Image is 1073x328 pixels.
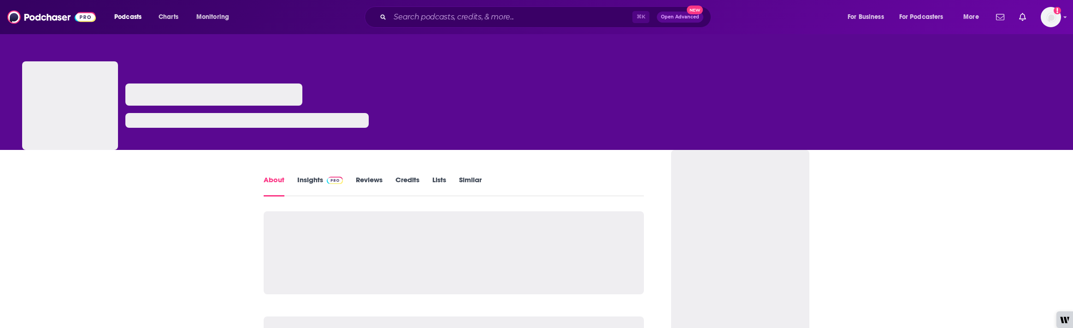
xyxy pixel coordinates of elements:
span: For Business [848,11,884,24]
span: Monitoring [196,11,229,24]
a: Charts [153,10,184,24]
a: Reviews [356,175,383,197]
svg: Add a profile image [1054,7,1061,14]
span: Logged in as OutCastPodChaser [1041,7,1061,27]
a: Credits [395,175,419,197]
span: ⌘ K [632,11,649,23]
span: Charts [159,11,178,24]
span: Open Advanced [661,15,699,19]
button: open menu [957,10,990,24]
img: User Profile [1041,7,1061,27]
img: Podchaser Pro [327,177,343,184]
button: open menu [893,10,957,24]
div: Search podcasts, credits, & more... [373,6,720,28]
span: For Podcasters [899,11,943,24]
button: open menu [841,10,896,24]
a: Show notifications dropdown [1015,9,1030,25]
input: Search podcasts, credits, & more... [390,10,632,24]
a: About [264,175,284,197]
img: Podchaser - Follow, Share and Rate Podcasts [7,8,96,26]
button: Open AdvancedNew [657,12,703,23]
button: Show profile menu [1041,7,1061,27]
a: Show notifications dropdown [992,9,1008,25]
button: open menu [190,10,241,24]
span: Podcasts [114,11,141,24]
span: More [963,11,979,24]
a: InsightsPodchaser Pro [297,175,343,197]
span: New [687,6,703,14]
a: Lists [432,175,446,197]
a: Similar [459,175,482,197]
button: open menu [108,10,153,24]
